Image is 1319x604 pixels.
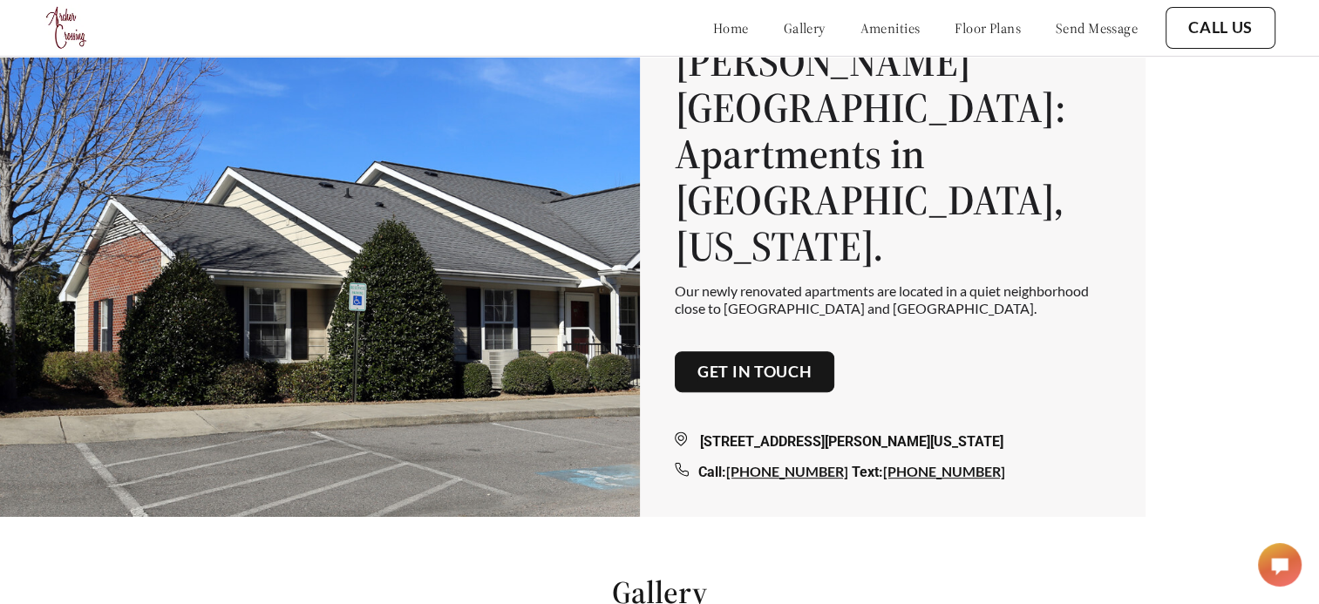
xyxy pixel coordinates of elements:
[713,19,749,37] a: home
[675,38,1111,268] h1: [PERSON_NAME][GEOGRAPHIC_DATA]: Apartments in [GEOGRAPHIC_DATA], [US_STATE].
[883,463,1005,479] a: [PHONE_NUMBER]
[1188,18,1253,37] a: Call Us
[675,351,835,393] button: Get in touch
[1056,19,1138,37] a: send message
[697,363,812,382] a: Get in touch
[860,19,921,37] a: amenities
[1166,7,1275,49] button: Call Us
[955,19,1021,37] a: floor plans
[698,464,726,480] span: Call:
[726,463,848,479] a: [PHONE_NUMBER]
[675,431,1111,452] div: [STREET_ADDRESS][PERSON_NAME][US_STATE]
[44,4,91,51] img: logo.png
[852,464,883,480] span: Text:
[784,19,826,37] a: gallery
[675,282,1111,316] p: Our newly renovated apartments are located in a quiet neighborhood close to [GEOGRAPHIC_DATA] and...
